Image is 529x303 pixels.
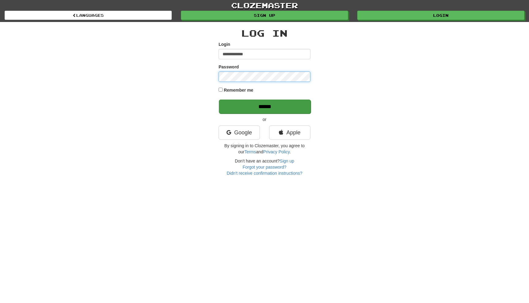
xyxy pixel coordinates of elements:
label: Login [219,41,230,47]
a: Google [219,126,260,140]
a: Languages [5,11,172,20]
a: Sign up [181,11,348,20]
label: Password [219,64,239,70]
label: Remember me [224,87,253,93]
a: Forgot your password? [242,165,286,170]
a: Privacy Policy [263,149,290,154]
div: Don't have an account? [219,158,310,176]
a: Terms [244,149,256,154]
a: Apple [269,126,310,140]
a: Login [357,11,524,20]
h2: Log In [219,28,310,38]
a: Didn't receive confirmation instructions? [227,171,302,176]
p: By signing in to Clozemaster, you agree to our and . [219,143,310,155]
a: Sign up [280,159,294,163]
p: or [219,116,310,122]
